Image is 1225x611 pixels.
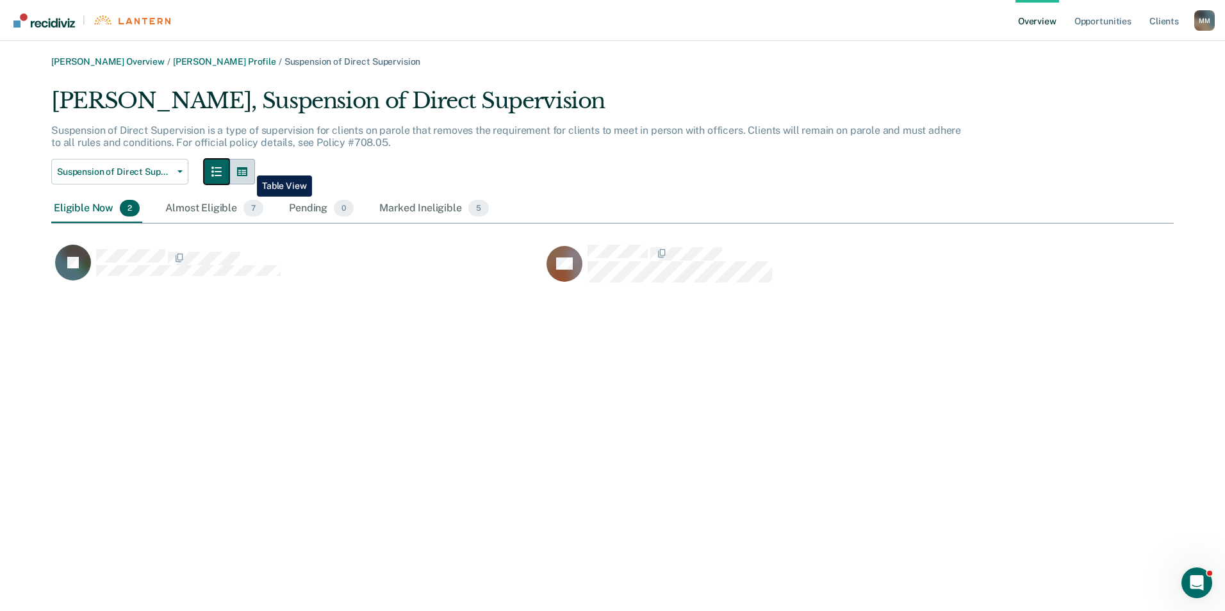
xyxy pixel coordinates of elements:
div: Pending0 [286,195,356,223]
img: Lantern [93,15,170,25]
span: 2 [120,200,140,216]
div: M M [1194,10,1215,31]
span: Suspension of Direct Supervision [57,167,172,177]
img: Recidiviz [13,13,75,28]
span: / [165,56,173,67]
span: 7 [243,200,263,216]
a: [PERSON_NAME] Profile [173,56,276,67]
div: Eligible Now2 [51,195,142,223]
span: / [276,56,284,67]
div: CaseloadOpportunityCell-00379976 [51,244,543,295]
span: 0 [334,200,354,216]
iframe: Intercom live chat [1181,567,1212,598]
div: Marked Ineligible5 [377,195,491,223]
button: Suspension of Direct Supervision [51,159,188,184]
span: | [75,15,93,26]
p: Suspension of Direct Supervision is a type of supervision for clients on parole that removes the ... [51,124,961,149]
div: CaseloadOpportunityCell-00516349 [543,244,1034,295]
span: 5 [468,200,489,216]
button: Profile dropdown button [1194,10,1215,31]
span: Suspension of Direct Supervision [284,56,421,67]
div: [PERSON_NAME], Suspension of Direct Supervision [51,88,970,124]
div: Almost Eligible7 [163,195,266,223]
a: [PERSON_NAME] Overview [51,56,165,67]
